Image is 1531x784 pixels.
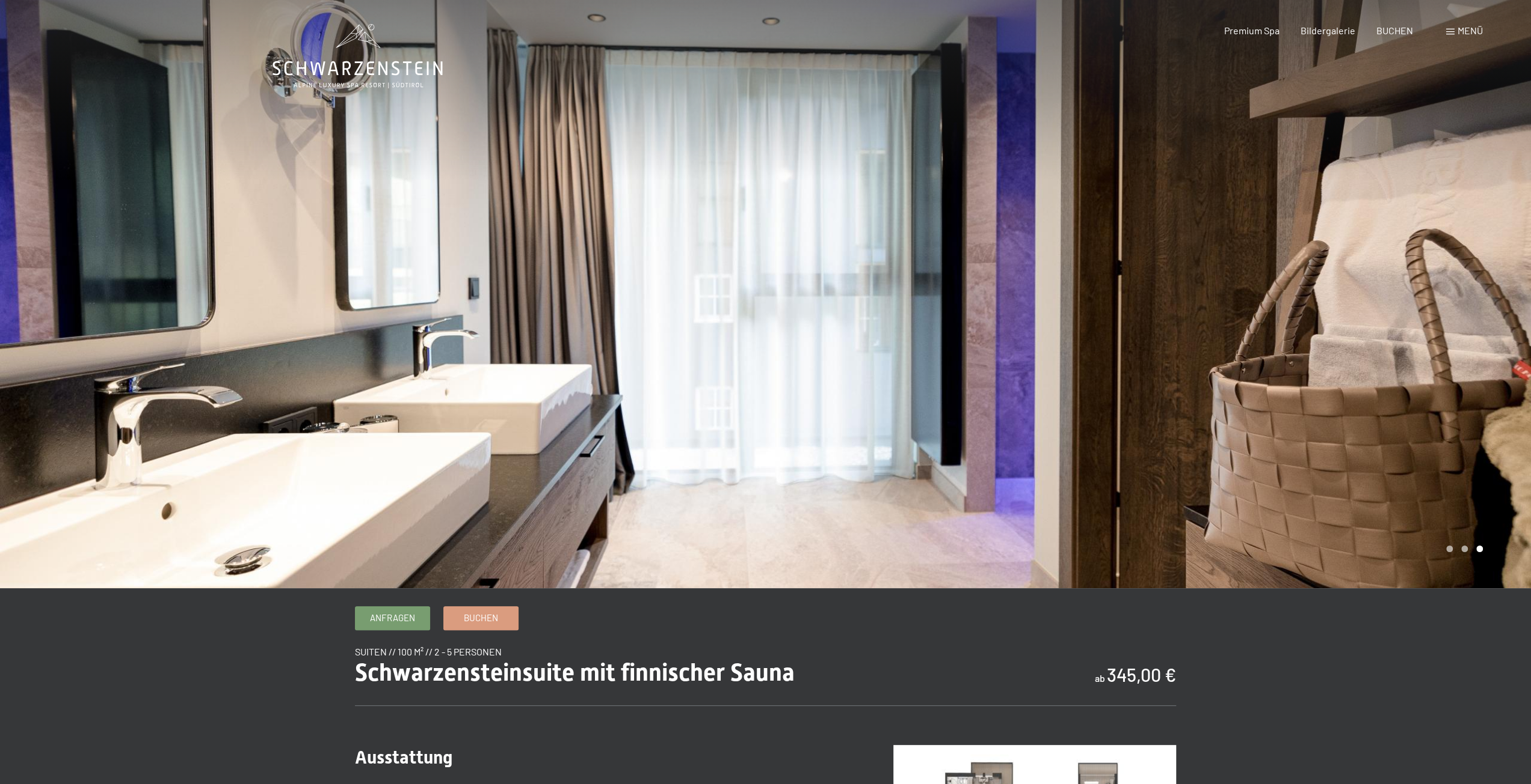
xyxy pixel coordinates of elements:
a: BUCHEN [1376,25,1413,36]
b: 345,00 € [1107,664,1176,685]
a: Premium Spa [1224,25,1279,36]
span: Schwarzensteinsuite mit finnischer Sauna [355,658,795,687]
span: Buchen [464,612,498,624]
a: Buchen [444,607,518,630]
a: Anfragen [356,607,430,630]
span: Menü [1458,25,1483,36]
span: Anfragen [370,612,415,624]
a: Bildergalerie [1301,25,1355,36]
span: ab [1095,672,1105,684]
span: Ausstattung [355,747,452,768]
span: Suiten // 100 m² // 2 - 5 Personen [355,646,502,657]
